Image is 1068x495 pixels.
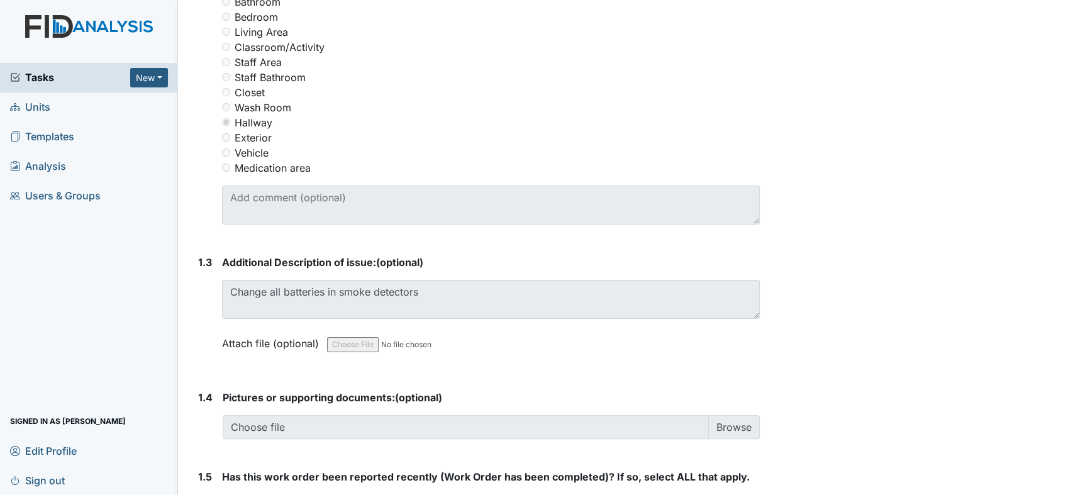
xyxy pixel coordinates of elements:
label: Closet [235,85,265,100]
label: Attach file (optional) [222,329,324,351]
span: Users & Groups [10,186,101,206]
span: Edit Profile [10,441,77,460]
input: Staff Bathroom [222,73,230,81]
span: Additional Description of issue: [222,256,376,269]
input: Closet [222,88,230,96]
input: Staff Area [222,58,230,66]
label: Living Area [235,25,288,40]
input: Bedroom [222,13,230,21]
label: Vehicle [235,145,269,160]
input: Classroom/Activity [222,43,230,51]
input: Vehicle [222,148,230,157]
label: 1.4 [198,390,213,405]
label: 1.3 [198,255,212,270]
label: 1.5 [198,469,212,484]
input: Living Area [222,28,230,36]
input: Hallway [222,118,230,126]
label: Staff Bathroom [235,70,306,85]
strong: (optional) [222,255,760,270]
span: Templates [10,127,74,147]
label: Classroom/Activity [235,40,325,55]
a: Tasks [10,70,130,85]
button: New [130,68,168,87]
input: Medication area [222,164,230,172]
span: Has this work order been reported recently (Work Order has been completed)? If so, select ALL tha... [222,470,750,483]
textarea: Change all batteries in smoke detectors [222,280,760,319]
span: Pictures or supporting documents: [223,391,395,404]
input: Wash Room [222,103,230,111]
label: Exterior [235,130,272,145]
input: Exterior [222,133,230,142]
label: Hallway [235,115,272,130]
span: Signed in as [PERSON_NAME] [10,411,126,431]
label: Wash Room [235,100,291,115]
label: Medication area [235,160,311,175]
label: Bedroom [235,9,278,25]
span: Analysis [10,157,66,176]
strong: (optional) [223,390,760,405]
span: Units [10,97,50,117]
span: Sign out [10,470,65,490]
label: Staff Area [235,55,282,70]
